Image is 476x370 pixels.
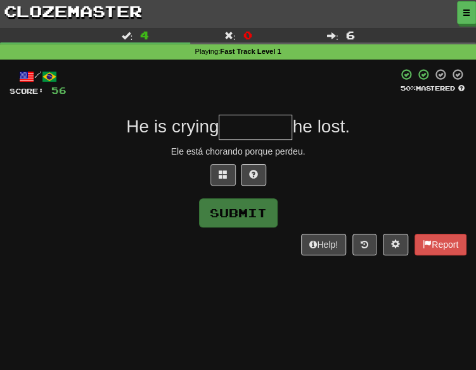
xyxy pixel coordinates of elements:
[224,31,236,40] span: :
[327,31,338,40] span: :
[220,48,281,55] strong: Fast Track Level 1
[241,164,266,186] button: Single letter hint - you only get 1 per sentence and score half the points! alt+h
[352,234,376,255] button: Round history (alt+y)
[243,29,252,41] span: 0
[199,198,278,227] button: Submit
[51,85,67,96] span: 56
[210,164,236,186] button: Switch sentence to multiple choice alt+p
[301,234,346,255] button: Help!
[10,68,67,84] div: /
[10,87,44,95] span: Score:
[401,84,416,92] span: 50 %
[292,117,349,136] span: he lost.
[346,29,355,41] span: 6
[415,234,466,255] button: Report
[140,29,149,41] span: 4
[126,117,219,136] span: He is crying
[121,31,132,40] span: :
[398,84,466,92] div: Mastered
[10,145,466,158] div: Ele está chorando porque perdeu.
